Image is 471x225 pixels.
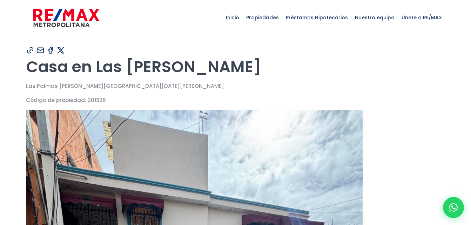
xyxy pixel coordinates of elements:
[26,82,445,90] p: Las Palmas [PERSON_NAME][GEOGRAPHIC_DATA][DATE][PERSON_NAME]
[26,96,86,104] span: Código de propiedad:
[282,7,351,28] span: Préstamos Hipotecarios
[36,46,45,55] img: Compartir
[56,46,65,55] img: Compartir
[46,46,55,55] img: Compartir
[243,7,282,28] span: Propiedades
[26,57,445,76] h1: Casa en Las [PERSON_NAME]
[398,7,445,28] span: Únete a RE/MAX
[351,7,398,28] span: Nuestro equipo
[222,7,243,28] span: Inicio
[26,46,35,55] img: Compartir
[33,7,99,28] img: remax-metropolitana-logo
[88,96,106,104] span: 201328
